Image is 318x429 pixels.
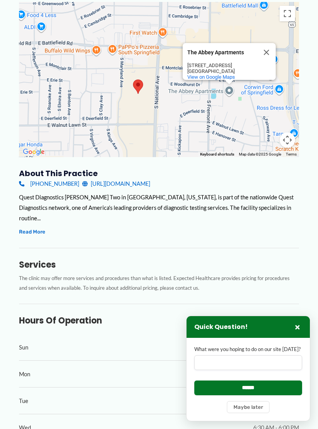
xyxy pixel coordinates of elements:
h3: About this practice [19,168,299,178]
span: Sun [19,342,28,353]
h3: Quick Question! [194,323,248,331]
a: Open this area in Google Maps (opens a new window) [21,147,47,157]
button: Close [293,322,302,332]
label: What were you hoping to do on our site [DATE]? [194,346,302,353]
button: Toggle fullscreen view [280,6,295,21]
a: [URL][DOMAIN_NAME] [82,178,150,189]
a: [PHONE_NUMBER] [19,178,79,189]
div: [STREET_ADDRESS] [187,62,257,68]
span: Map data ©2025 Google [239,152,281,156]
h3: Hours of Operation [19,315,299,326]
div: Quest Diagnostics [PERSON_NAME] Two in [GEOGRAPHIC_DATA], [US_STATE], is part of the nationwide Q... [19,192,299,223]
div: [GEOGRAPHIC_DATA] [187,68,257,74]
h3: Services [19,259,299,270]
img: Google [21,147,47,157]
a: View on Google Maps [187,74,235,80]
button: Close [257,43,276,62]
p: The clinic may offer more services and procedures than what is listed. Expected Healthcare provid... [19,273,299,292]
button: Maybe later [227,401,270,413]
a: Terms (opens in new tab) [286,152,297,156]
span: Tue [19,396,28,406]
button: Keyboard shortcuts [200,152,234,157]
button: Map camera controls [280,132,295,148]
span: Mon [19,369,30,379]
div: The Abbey Apartments [187,50,257,55]
button: Read More [19,227,45,236]
div: The Abbey Apartments [183,43,276,80]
